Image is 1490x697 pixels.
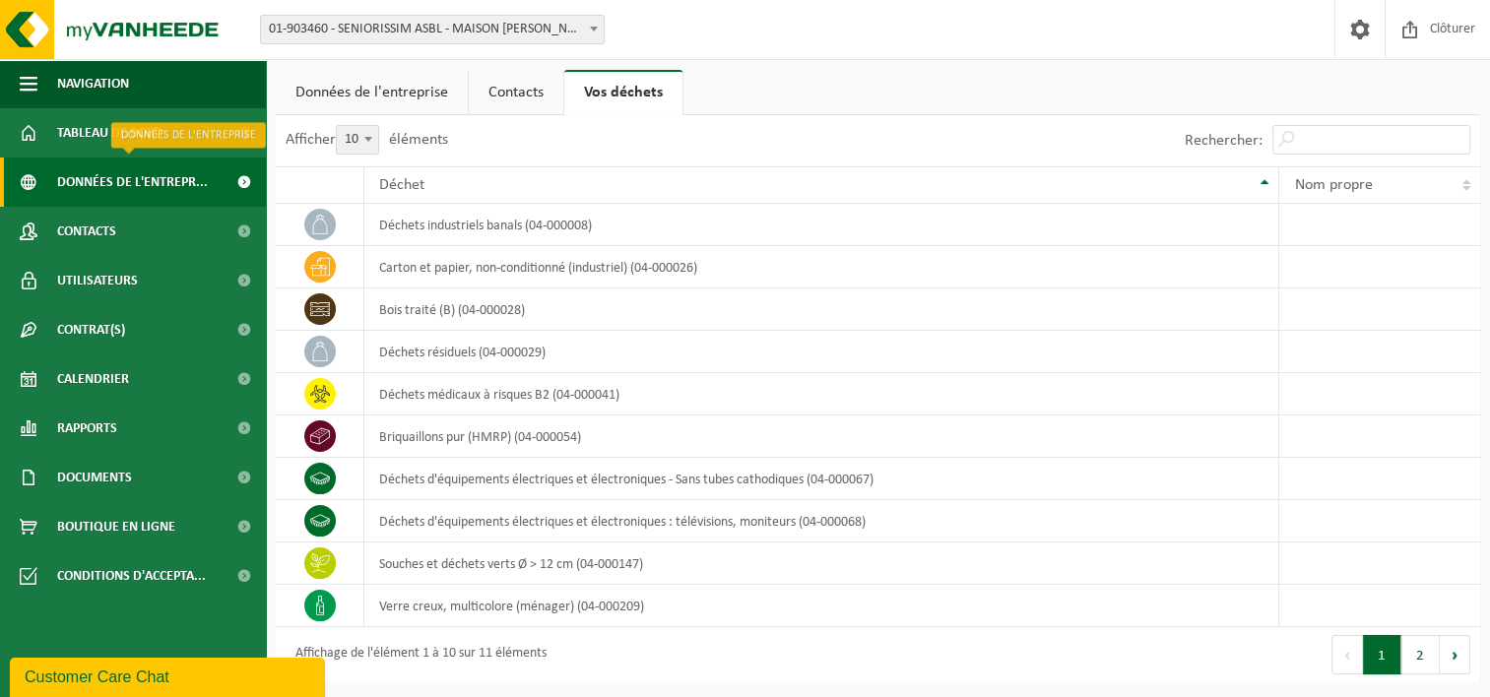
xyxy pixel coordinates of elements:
span: 10 [337,126,378,154]
button: Next [1440,635,1470,674]
button: 1 [1363,635,1401,674]
button: 2 [1401,635,1440,674]
td: carton et papier, non-conditionné (industriel) (04-000026) [364,246,1279,288]
span: Utilisateurs [57,256,138,305]
span: Documents [57,453,132,502]
a: Vos déchets [564,70,682,115]
label: Rechercher: [1185,133,1263,149]
span: Nom propre [1294,177,1372,193]
span: Données de l'entrepr... [57,158,208,207]
a: Contacts [469,70,563,115]
span: Conditions d'accepta... [57,551,206,601]
td: souches et déchets verts Ø > 12 cm (04-000147) [364,542,1279,585]
span: Contrat(s) [57,305,125,354]
span: Navigation [57,59,129,108]
a: Données de l'entreprise [276,70,468,115]
div: Affichage de l'élément 1 à 10 sur 11 éléments [286,637,547,672]
button: Previous [1331,635,1363,674]
td: verre creux, multicolore (ménager) (04-000209) [364,585,1279,627]
iframe: chat widget [10,654,329,697]
td: déchets d'équipements électriques et électroniques : télévisions, moniteurs (04-000068) [364,500,1279,542]
span: Rapports [57,404,117,453]
span: 01-903460 - SENIORISSIM ASBL - MAISON DE QUÉVY - QUÉVY-LE-GRAND [260,15,605,44]
span: Boutique en ligne [57,502,175,551]
td: déchets d'équipements électriques et électroniques - Sans tubes cathodiques (04-000067) [364,458,1279,500]
td: déchets résiduels (04-000029) [364,331,1279,373]
td: briquaillons pur (HMRP) (04-000054) [364,415,1279,458]
label: Afficher éléments [286,132,448,148]
span: Tableau de bord [57,108,163,158]
td: bois traité (B) (04-000028) [364,288,1279,331]
td: déchets industriels banals (04-000008) [364,204,1279,246]
span: Contacts [57,207,116,256]
span: 01-903460 - SENIORISSIM ASBL - MAISON DE QUÉVY - QUÉVY-LE-GRAND [261,16,604,43]
span: 10 [336,125,379,155]
td: déchets médicaux à risques B2 (04-000041) [364,373,1279,415]
span: Calendrier [57,354,129,404]
span: Déchet [379,177,424,193]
